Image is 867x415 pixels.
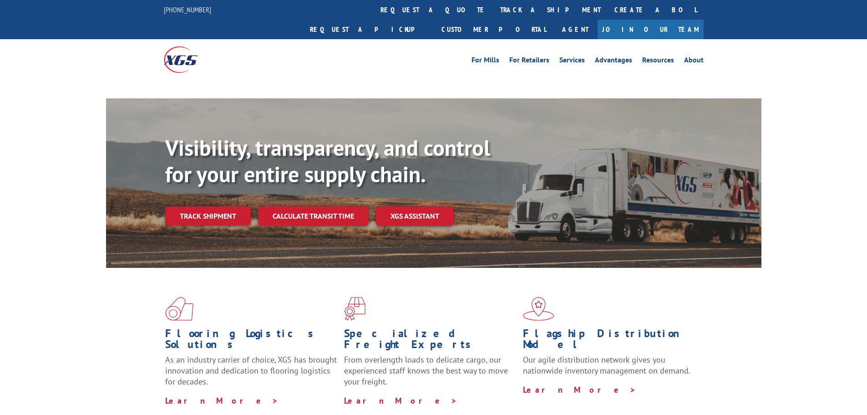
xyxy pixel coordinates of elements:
[344,395,457,406] a: Learn More >
[165,395,279,406] a: Learn More >
[559,56,585,67] a: Services
[553,20,598,39] a: Agent
[165,328,337,354] h1: Flooring Logistics Solutions
[303,20,435,39] a: Request a pickup
[435,20,553,39] a: Customer Portal
[509,56,549,67] a: For Retailers
[642,56,674,67] a: Resources
[523,384,636,395] a: Learn More >
[472,56,499,67] a: For Mills
[165,297,193,321] img: xgs-icon-total-supply-chain-intelligence-red
[523,297,554,321] img: xgs-icon-flagship-distribution-model-red
[684,56,704,67] a: About
[165,133,490,188] b: Visibility, transparency, and control for your entire supply chain.
[344,297,365,321] img: xgs-icon-focused-on-flooring-red
[344,354,516,395] p: From overlength loads to delicate cargo, our experienced staff knows the best way to move your fr...
[598,20,704,39] a: Join Our Team
[165,354,337,387] span: As an industry carrier of choice, XGS has brought innovation and dedication to flooring logistics...
[376,206,454,226] a: XGS ASSISTANT
[258,206,369,226] a: Calculate transit time
[164,5,211,14] a: [PHONE_NUMBER]
[165,206,251,225] a: Track shipment
[344,328,516,354] h1: Specialized Freight Experts
[595,56,632,67] a: Advantages
[523,328,695,354] h1: Flagship Distribution Model
[523,354,690,376] span: Our agile distribution network gives you nationwide inventory management on demand.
